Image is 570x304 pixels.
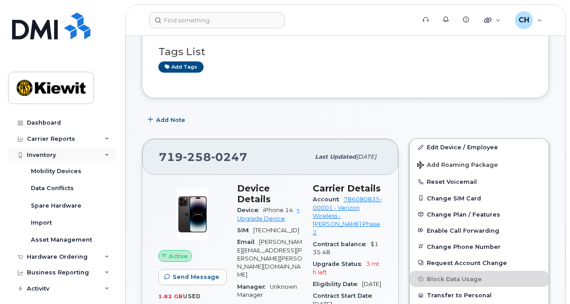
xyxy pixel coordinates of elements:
span: Account [313,196,344,203]
input: Find something... [149,12,285,28]
button: Block Data Usage [410,271,549,287]
a: 786080835-00001 - Verizon Wireless - [PERSON_NAME] Phase 2 [313,196,382,235]
span: Contract balance [313,241,370,248]
span: 719 [159,150,247,164]
span: Eligibility Date [313,281,362,287]
a: + Upgrade Device [237,207,300,221]
span: Device [237,207,263,213]
button: Enable Call Forwarding [410,222,549,239]
a: Add tags [158,61,204,73]
span: Active [169,252,188,261]
div: Cassandra Hornback [509,11,549,29]
button: Reset Voicemail [410,174,549,190]
button: Change SIM Card [410,190,549,206]
span: 258 [183,150,211,164]
span: Add Note [156,116,185,124]
h3: Tags List [158,46,532,57]
span: [PERSON_NAME][EMAIL_ADDRESS][PERSON_NAME][PERSON_NAME][DOMAIN_NAME] [237,239,302,278]
span: [TECHNICAL_ID] [253,227,299,234]
span: 1.82 GB [158,293,183,300]
button: Send Message [158,269,227,285]
span: Change Plan / Features [427,211,500,217]
span: Add Roaming Package [417,161,498,170]
button: Add Roaming Package [410,155,549,174]
span: Contract Start Date [313,292,377,299]
span: Manager [237,283,270,290]
span: 3 mth left [313,261,379,275]
div: Quicklinks [478,11,507,29]
span: Enable Call Forwarding [427,227,499,234]
a: Edit Device / Employee [410,139,549,155]
h3: Device Details [237,183,302,204]
span: SIM [237,227,253,234]
button: Change Phone Number [410,239,549,255]
button: Add Note [142,112,193,128]
iframe: Messenger Launcher [531,265,563,297]
button: Transfer to Personal [410,287,549,303]
img: image20231002-3703462-njx0qo.jpeg [166,187,219,241]
button: Change Plan / Features [410,206,549,222]
span: CH [519,15,529,26]
span: Unknown Manager [237,283,297,298]
span: used [183,293,201,300]
span: Email [237,239,259,245]
span: Upgrade Status [313,261,366,267]
span: [DATE] [362,281,381,287]
span: [DATE] [356,153,376,160]
span: Last updated [315,153,356,160]
h3: Carrier Details [313,183,382,194]
span: iPhone 14 [263,207,293,213]
span: Send Message [173,273,219,281]
span: 0247 [211,150,247,164]
button: Request Account Change [410,255,549,271]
